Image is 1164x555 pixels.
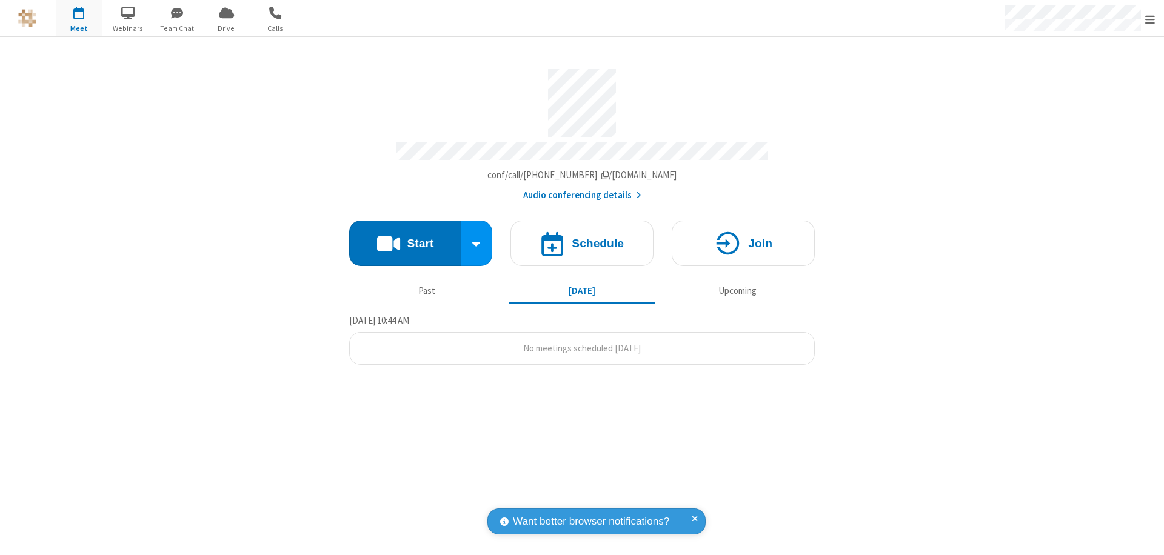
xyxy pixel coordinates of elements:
[155,23,200,34] span: Team Chat
[487,168,677,182] button: Copy my meeting room linkCopy my meeting room link
[510,221,654,266] button: Schedule
[509,279,655,302] button: [DATE]
[1134,523,1155,547] iframe: Chat
[513,514,669,530] span: Want better browser notifications?
[18,9,36,27] img: QA Selenium DO NOT DELETE OR CHANGE
[354,279,500,302] button: Past
[523,188,641,202] button: Audio conferencing details
[56,23,102,34] span: Meet
[487,169,677,181] span: Copy my meeting room link
[204,23,249,34] span: Drive
[664,279,811,302] button: Upcoming
[253,23,298,34] span: Calls
[349,221,461,266] button: Start
[572,238,624,249] h4: Schedule
[349,60,815,202] section: Account details
[349,314,409,326] span: [DATE] 10:44 AM
[407,238,433,249] h4: Start
[748,238,772,249] h4: Join
[461,221,493,266] div: Start conference options
[523,342,641,354] span: No meetings scheduled [DATE]
[349,313,815,365] section: Today's Meetings
[105,23,151,34] span: Webinars
[672,221,815,266] button: Join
